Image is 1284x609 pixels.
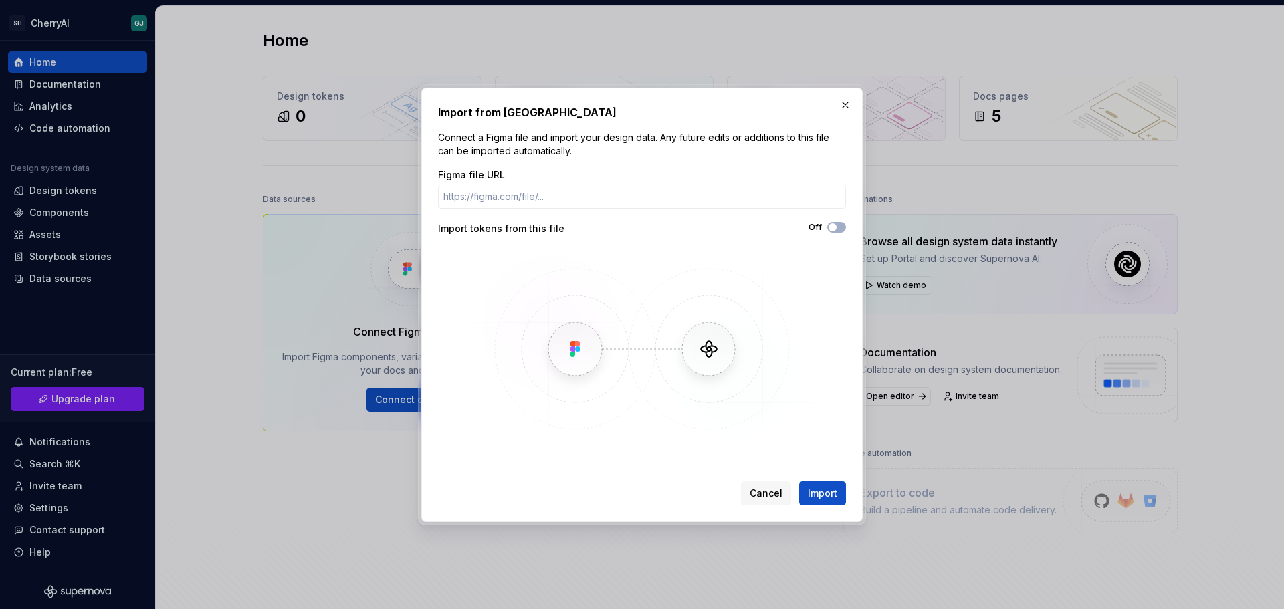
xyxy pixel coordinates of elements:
[750,487,782,500] span: Cancel
[438,131,846,158] p: Connect a Figma file and import your design data. Any future edits or additions to this file can ...
[809,222,822,233] label: Off
[438,168,505,182] label: Figma file URL
[438,222,642,235] div: Import tokens from this file
[799,481,846,505] button: Import
[808,487,837,500] span: Import
[741,481,791,505] button: Cancel
[438,185,846,209] input: https://figma.com/file/...
[438,104,846,120] h2: Import from [GEOGRAPHIC_DATA]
